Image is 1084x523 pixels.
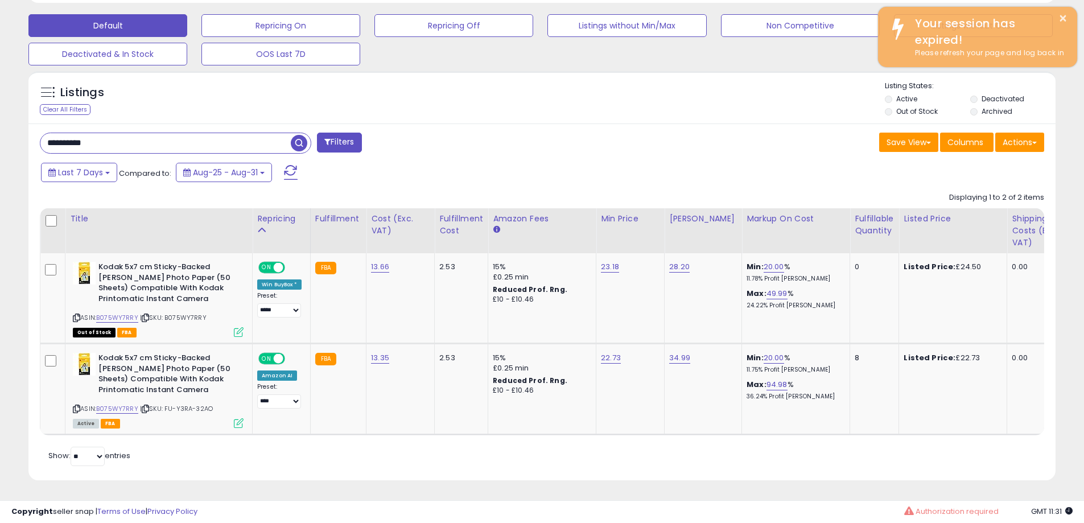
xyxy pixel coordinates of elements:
b: Listed Price: [904,352,955,363]
div: Please refresh your page and log back in [906,48,1069,59]
div: £10 - £10.46 [493,295,587,304]
div: Preset: [257,383,302,409]
div: % [747,289,841,310]
div: ASIN: [73,353,244,427]
div: Repricing [257,213,306,225]
button: Listings without Min/Max [547,14,706,37]
a: 94.98 [766,379,788,390]
small: FBA [315,353,336,365]
button: OOS Last 7D [201,43,360,65]
label: Archived [982,106,1012,116]
button: × [1058,11,1067,26]
label: Out of Stock [896,106,938,116]
div: Amazon AI [257,370,297,381]
div: 2.53 [439,262,479,272]
span: Show: entries [48,450,130,461]
button: Filters [317,133,361,153]
a: Terms of Use [97,506,146,517]
a: 22.73 [601,352,621,364]
div: % [747,353,841,374]
div: 0 [855,262,890,272]
button: Default [28,14,187,37]
button: Last 7 Days [41,163,117,182]
a: 20.00 [764,352,784,364]
b: Reduced Prof. Rng. [493,285,567,294]
p: 36.24% Profit [PERSON_NAME] [747,393,841,401]
span: Authorization required [916,506,999,517]
label: Active [896,94,917,104]
div: ASIN: [73,262,244,336]
span: 2025-09-15 11:31 GMT [1031,506,1073,517]
b: Max: [747,379,766,390]
a: 49.99 [766,288,788,299]
b: Min: [747,352,764,363]
span: | SKU: B075WY7RRY [140,313,207,322]
div: seller snap | | [11,506,197,517]
a: 34.99 [669,352,690,364]
button: Deactivated & In Stock [28,43,187,65]
a: Privacy Policy [147,506,197,517]
p: Listing States: [885,81,1056,92]
div: Clear All Filters [40,104,90,115]
b: Min: [747,261,764,272]
div: 0.00 [1012,262,1066,272]
p: 11.75% Profit [PERSON_NAME] [747,366,841,374]
div: Listed Price [904,213,1002,225]
a: 20.00 [764,261,784,273]
span: ON [259,354,274,364]
img: 41Fu9+sX8tL._SL40_.jpg [73,262,96,285]
span: FBA [117,328,137,337]
a: 13.66 [371,261,389,273]
div: Markup on Cost [747,213,845,225]
div: £0.25 min [493,363,587,373]
b: Kodak 5x7 cm Sticky-Backed [PERSON_NAME] Photo Paper (50 Sheets) Compatible With Kodak Printomati... [98,353,237,398]
img: 41Fu9+sX8tL._SL40_.jpg [73,353,96,376]
div: % [747,262,841,283]
button: Non Competitive [721,14,880,37]
span: Last 7 Days [58,167,103,178]
p: 11.78% Profit [PERSON_NAME] [747,275,841,283]
div: Fulfillable Quantity [855,213,894,237]
button: Repricing Off [374,14,533,37]
div: £24.50 [904,262,998,272]
div: [PERSON_NAME] [669,213,737,225]
small: FBA [315,262,336,274]
a: B075WY7RRY [96,404,138,414]
a: 23.18 [601,261,619,273]
div: Min Price [601,213,660,225]
div: Title [70,213,248,225]
div: 0.00 [1012,353,1066,363]
span: | SKU: FU-Y3RA-32AO [140,404,213,413]
div: Preset: [257,292,302,318]
div: £22.73 [904,353,998,363]
b: Max: [747,288,766,299]
span: Aug-25 - Aug-31 [193,167,258,178]
div: Shipping Costs (Exc. VAT) [1012,213,1070,249]
b: Listed Price: [904,261,955,272]
th: The percentage added to the cost of goods (COGS) that forms the calculator for Min & Max prices. [742,208,850,253]
div: 8 [855,353,890,363]
a: 28.20 [669,261,690,273]
div: £0.25 min [493,272,587,282]
div: Cost (Exc. VAT) [371,213,430,237]
a: B075WY7RRY [96,313,138,323]
span: ON [259,263,274,273]
div: £10 - £10.46 [493,386,587,396]
div: 15% [493,353,587,363]
h5: Listings [60,85,104,101]
div: Your session has expired! [906,15,1069,48]
small: Amazon Fees. [493,225,500,235]
span: All listings currently available for purchase on Amazon [73,419,99,429]
b: Kodak 5x7 cm Sticky-Backed [PERSON_NAME] Photo Paper (50 Sheets) Compatible With Kodak Printomati... [98,262,237,307]
div: Amazon Fees [493,213,591,225]
button: Actions [995,133,1044,152]
div: 2.53 [439,353,479,363]
div: Fulfillment Cost [439,213,483,237]
span: OFF [283,263,302,273]
div: Displaying 1 to 2 of 2 items [949,192,1044,203]
span: Compared to: [119,168,171,179]
p: 24.22% Profit [PERSON_NAME] [747,302,841,310]
strong: Copyright [11,506,53,517]
button: Columns [940,133,994,152]
button: Repricing On [201,14,360,37]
